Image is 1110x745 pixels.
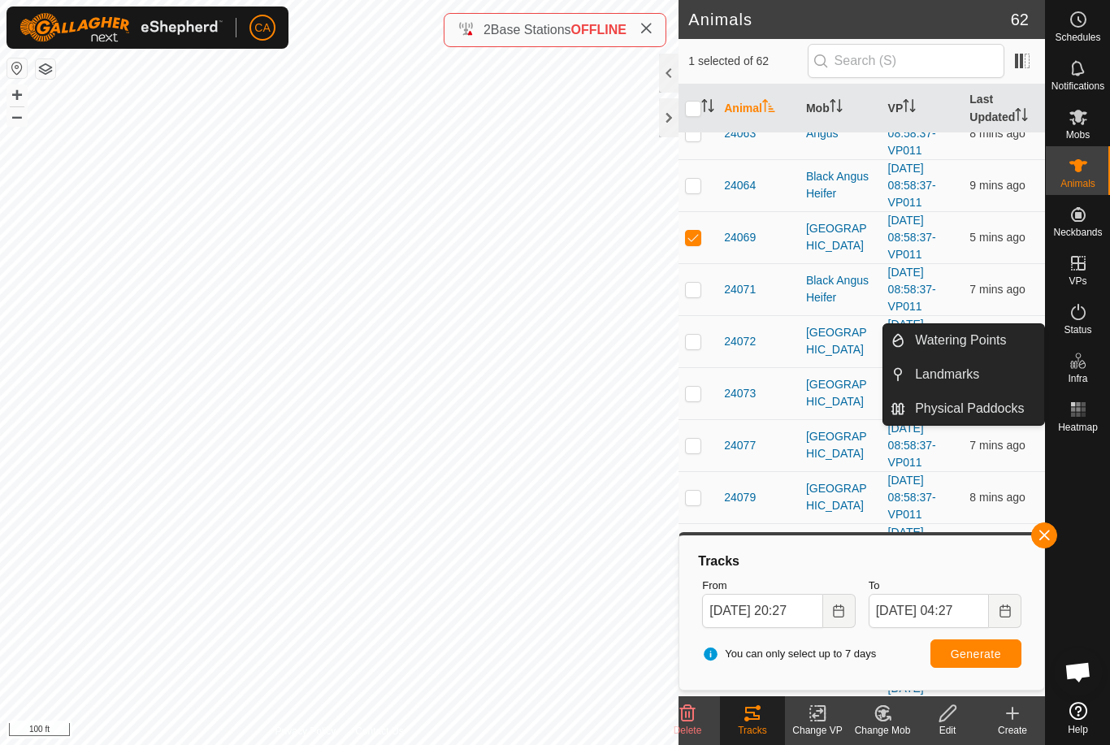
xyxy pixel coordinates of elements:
span: 1 selected of 62 [688,53,807,70]
a: Physical Paddocks [905,392,1044,425]
div: Create [980,723,1045,738]
div: Tracks [696,552,1028,571]
span: Schedules [1055,32,1100,42]
a: Help [1046,695,1110,741]
div: Tracks [720,723,785,738]
div: [GEOGRAPHIC_DATA] [806,480,875,514]
li: Landmarks [883,358,1044,391]
span: 24069 [724,229,756,246]
span: VPs [1069,276,1086,286]
a: [DATE] 08:58:37-VP011 [888,214,936,261]
label: From [702,578,855,594]
a: [DATE] 08:58:37-VP011 [888,266,936,313]
span: 24073 [724,385,756,402]
button: Choose Date [823,594,856,628]
div: [GEOGRAPHIC_DATA] [806,220,875,254]
span: 24064 [724,177,756,194]
a: [DATE] 08:58:37-VP011 [888,422,936,469]
input: Search (S) [808,44,1004,78]
th: Last Updated [963,84,1045,133]
a: Landmarks [905,358,1044,391]
span: Neckbands [1053,227,1102,237]
div: Change VP [785,723,850,738]
p-sorticon: Activate to sort [1015,110,1028,123]
span: 24063 [724,125,756,142]
span: 29 Sep 2025 at 4:22 am [969,439,1025,452]
div: Change Mob [850,723,915,738]
a: Privacy Policy [275,724,336,739]
label: To [869,578,1021,594]
span: Physical Paddocks [915,399,1024,418]
div: Angus [806,125,875,142]
span: You can only select up to 7 days [702,646,876,662]
div: [GEOGRAPHIC_DATA] [806,324,875,358]
button: Choose Date [989,594,1021,628]
span: Delete [674,725,702,736]
span: Notifications [1051,81,1104,91]
span: Generate [951,648,1001,661]
span: Mobs [1066,130,1090,140]
span: CA [254,19,270,37]
button: Reset Map [7,58,27,78]
button: – [7,106,27,126]
div: Black Angus Heifer [806,272,875,306]
span: OFFLINE [571,23,627,37]
span: Animals [1060,179,1095,188]
a: [DATE] 08:58:37-VP011 [888,526,936,573]
a: Watering Points [905,324,1044,357]
span: Status [1064,325,1091,335]
span: 29 Sep 2025 at 4:20 am [969,127,1025,140]
button: Map Layers [36,59,55,79]
th: VP [882,84,964,133]
span: 24072 [724,333,756,350]
button: + [7,85,27,105]
a: Contact Us [355,724,403,739]
div: [GEOGRAPHIC_DATA] [806,428,875,462]
a: [DATE] 08:58:37-VP011 [888,474,936,521]
th: Mob [800,84,882,133]
button: Generate [930,639,1021,668]
p-sorticon: Activate to sort [830,102,843,115]
div: Black Angus Heifer [806,168,875,202]
span: Help [1068,725,1088,734]
th: Animal [718,84,800,133]
a: [DATE] 08:58:37-VP011 [888,318,936,365]
span: 62 [1011,7,1029,32]
span: 29 Sep 2025 at 4:21 am [969,283,1025,296]
span: Landmarks [915,365,979,384]
a: [DATE] 08:58:37-VP011 [888,110,936,157]
span: 2 [483,23,491,37]
span: 24077 [724,437,756,454]
img: Gallagher Logo [20,13,223,42]
span: Infra [1068,374,1087,383]
span: Heatmap [1058,422,1098,432]
span: 29 Sep 2025 at 4:19 am [969,179,1025,192]
div: Edit [915,723,980,738]
span: 24071 [724,281,756,298]
span: Watering Points [915,331,1006,350]
div: [GEOGRAPHIC_DATA] [806,376,875,410]
p-sorticon: Activate to sort [903,102,916,115]
h2: Animals [688,10,1011,29]
span: 29 Sep 2025 at 4:23 am [969,231,1025,244]
div: Open chat [1054,648,1103,696]
span: 24079 [724,489,756,506]
a: [DATE] 08:58:37-VP011 [888,162,936,209]
li: Watering Points [883,324,1044,357]
p-sorticon: Activate to sort [762,102,775,115]
span: Base Stations [491,23,571,37]
li: Physical Paddocks [883,392,1044,425]
span: 29 Sep 2025 at 4:21 am [969,491,1025,504]
p-sorticon: Activate to sort [701,102,714,115]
